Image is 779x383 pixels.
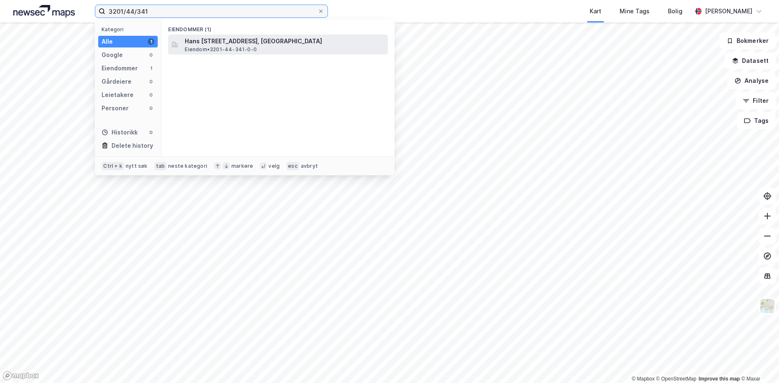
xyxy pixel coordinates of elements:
div: 0 [148,129,154,136]
a: Improve this map [699,376,740,382]
div: Eiendommer [102,63,138,73]
div: Google [102,50,123,60]
div: markere [231,163,253,169]
button: Filter [736,92,776,109]
div: avbryt [301,163,318,169]
div: Bolig [668,6,682,16]
div: 0 [148,92,154,98]
div: 1 [148,65,154,72]
div: [PERSON_NAME] [705,6,752,16]
img: logo.a4113a55bc3d86da70a041830d287a7e.svg [13,5,75,17]
div: Ctrl + k [102,162,124,170]
button: Datasett [725,52,776,69]
div: Kart [590,6,601,16]
div: Eiendommer (1) [161,20,394,35]
div: Kategori [102,26,158,32]
div: 0 [148,52,154,58]
button: Analyse [727,72,776,89]
div: tab [154,162,167,170]
div: 0 [148,78,154,85]
div: 1 [148,38,154,45]
div: Gårdeiere [102,77,131,87]
img: Z [759,298,775,314]
div: Delete history [112,141,153,151]
div: velg [268,163,280,169]
a: Mapbox [632,376,655,382]
div: Leietakere [102,90,134,100]
div: Alle [102,37,113,47]
button: Bokmerker [719,32,776,49]
div: Mine Tags [620,6,650,16]
div: Historikk [102,127,138,137]
button: Tags [737,112,776,129]
div: Personer [102,103,129,113]
span: Eiendom • 3201-44-341-0-0 [185,46,257,53]
div: nytt søk [126,163,148,169]
iframe: Chat Widget [737,343,779,383]
a: Mapbox homepage [2,371,39,381]
span: Hans [STREET_ADDRESS], [GEOGRAPHIC_DATA] [185,36,385,46]
a: OpenStreetMap [656,376,697,382]
input: Søk på adresse, matrikkel, gårdeiere, leietakere eller personer [105,5,318,17]
div: 0 [148,105,154,112]
div: esc [286,162,299,170]
div: neste kategori [168,163,207,169]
